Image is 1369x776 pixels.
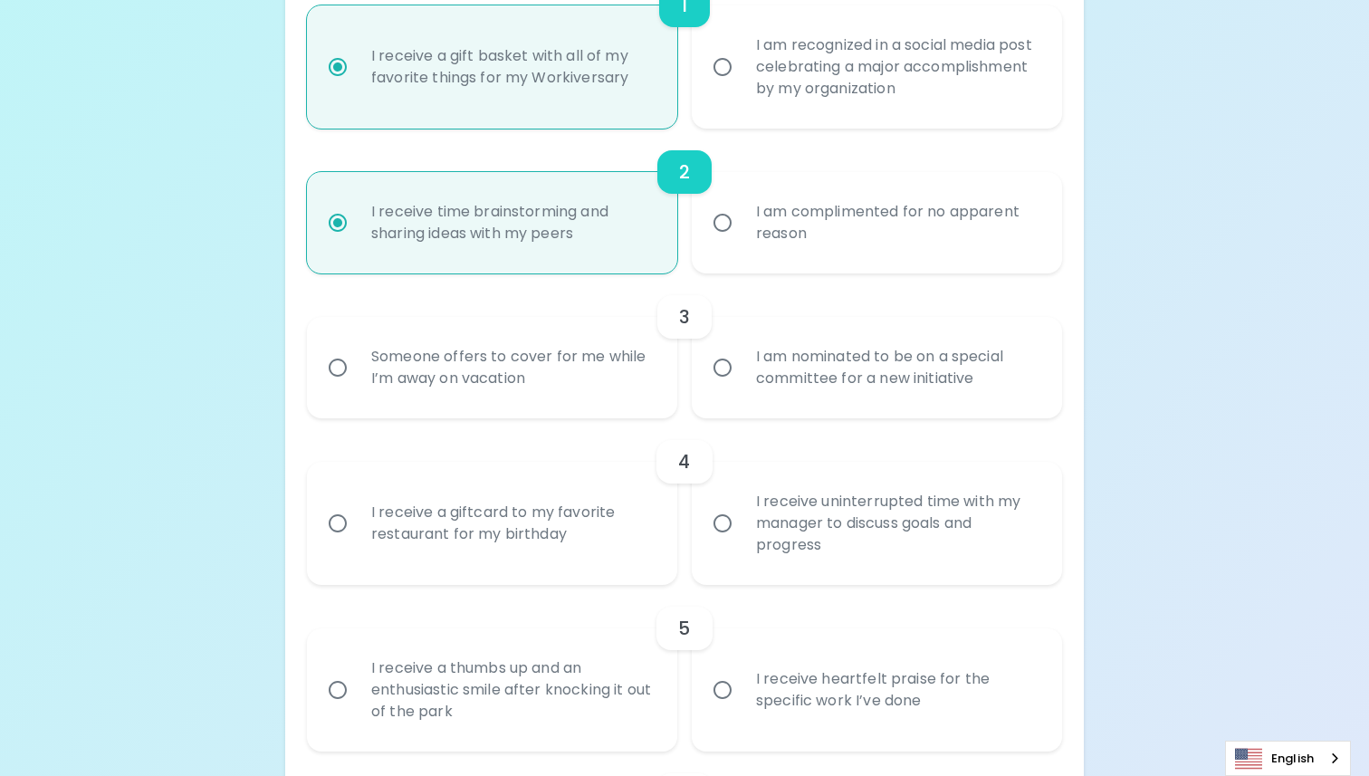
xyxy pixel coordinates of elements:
[357,179,667,266] div: I receive time brainstorming and sharing ideas with my peers
[307,418,1062,585] div: choice-group-check
[742,13,1052,121] div: I am recognized in a social media post celebrating a major accomplishment by my organization
[307,273,1062,418] div: choice-group-check
[679,302,690,331] h6: 3
[357,324,667,411] div: Someone offers to cover for me while I’m away on vacation
[357,636,667,744] div: I receive a thumbs up and an enthusiastic smile after knocking it out of the park
[357,480,667,567] div: I receive a giftcard to my favorite restaurant for my birthday
[742,179,1052,266] div: I am complimented for no apparent reason
[742,469,1052,578] div: I receive uninterrupted time with my manager to discuss goals and progress
[678,447,690,476] h6: 4
[742,647,1052,733] div: I receive heartfelt praise for the specific work I’ve done
[307,129,1062,273] div: choice-group-check
[678,614,690,643] h6: 5
[742,324,1052,411] div: I am nominated to be on a special committee for a new initiative
[1226,742,1350,775] a: English
[307,585,1062,752] div: choice-group-check
[1225,741,1351,776] aside: Language selected: English
[679,158,690,187] h6: 2
[1225,741,1351,776] div: Language
[357,24,667,110] div: I receive a gift basket with all of my favorite things for my Workiversary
